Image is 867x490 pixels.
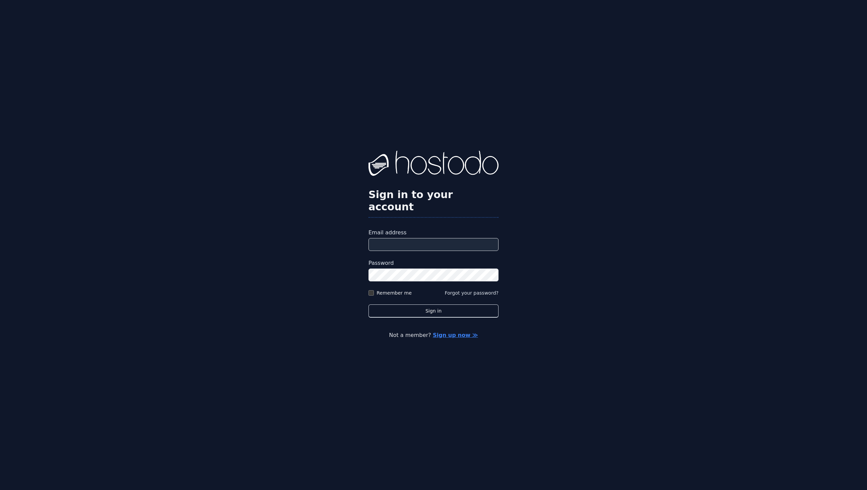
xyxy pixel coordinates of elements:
[377,290,412,296] label: Remember me
[368,229,499,237] label: Email address
[368,304,499,318] button: Sign in
[368,151,499,178] img: Hostodo
[445,290,499,296] button: Forgot your password?
[368,259,499,267] label: Password
[433,332,478,338] a: Sign up now ≫
[368,189,499,213] h2: Sign in to your account
[33,331,834,339] p: Not a member?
